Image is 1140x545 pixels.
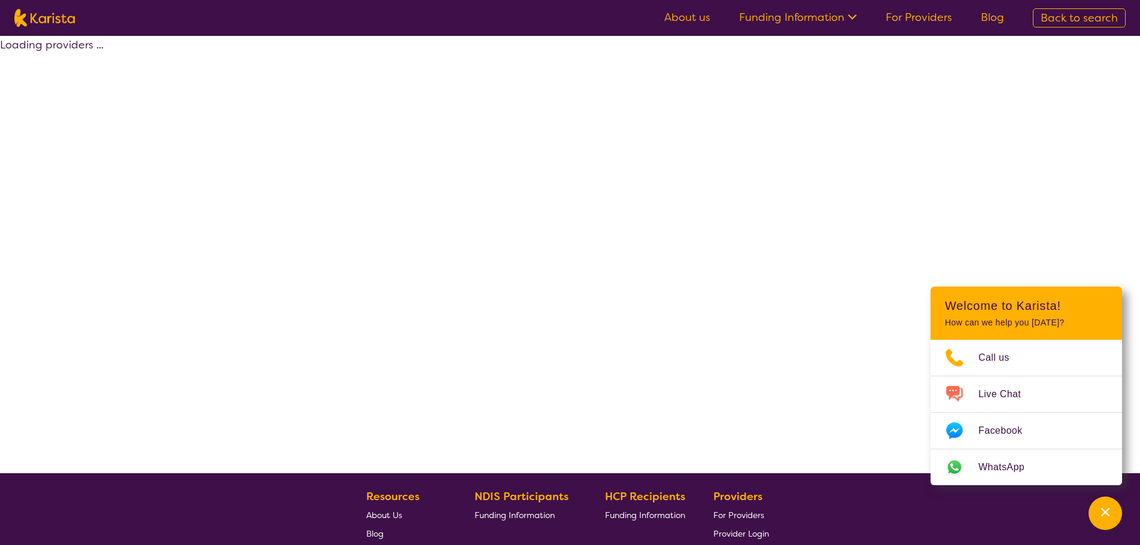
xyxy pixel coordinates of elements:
[366,510,402,520] span: About Us
[713,528,769,539] span: Provider Login
[475,506,577,524] a: Funding Information
[475,510,555,520] span: Funding Information
[978,458,1039,476] span: WhatsApp
[475,489,569,504] b: NDIS Participants
[1041,11,1118,25] span: Back to search
[713,506,769,524] a: For Providers
[366,489,419,504] b: Resources
[886,10,952,25] a: For Providers
[605,510,685,520] span: Funding Information
[366,524,446,543] a: Blog
[931,287,1122,485] div: Channel Menu
[1033,8,1126,28] a: Back to search
[366,506,446,524] a: About Us
[981,10,1004,25] a: Blog
[978,349,1024,367] span: Call us
[945,299,1108,313] h2: Welcome to Karista!
[713,510,764,520] span: For Providers
[605,489,685,504] b: HCP Recipients
[713,524,769,543] a: Provider Login
[739,10,857,25] a: Funding Information
[14,9,75,27] img: Karista logo
[931,340,1122,485] ul: Choose channel
[978,422,1036,440] span: Facebook
[605,506,685,524] a: Funding Information
[931,449,1122,485] a: Web link opens in a new tab.
[1089,497,1122,530] button: Channel Menu
[945,318,1108,328] p: How can we help you [DATE]?
[713,489,762,504] b: Providers
[978,385,1035,403] span: Live Chat
[366,528,384,539] span: Blog
[664,10,710,25] a: About us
